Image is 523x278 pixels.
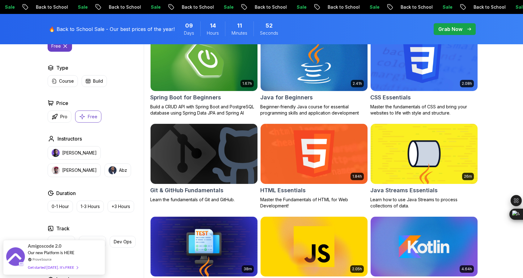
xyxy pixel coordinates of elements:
span: Hours [207,30,219,36]
button: free [48,41,72,52]
h2: Instructors [57,135,82,142]
img: instructor img [52,166,60,174]
img: Git & GitHub Fundamentals card [151,124,257,184]
button: Course [48,75,78,87]
h2: Java Streams Essentials [370,186,438,195]
a: CSS Essentials card2.08hCSS EssentialsMaster the fundamentals of CSS and bring your websites to l... [370,31,478,116]
img: Kotlin for Beginners card [371,217,478,277]
button: Back End [79,236,106,248]
a: Java for Beginners card2.41hJava for BeginnersBeginner-friendly Java course for essential program... [260,31,368,116]
a: Spring Boot for Beginners card1.67hNEWSpring Boot for BeginnersBuild a CRUD API with Spring Boot ... [150,31,258,116]
a: HTML Essentials card1.84hHTML EssentialsMaster the Fundamentals of HTML for Web Development! [260,124,368,209]
img: HTML Essentials card [261,124,368,184]
p: Grab Now [438,25,462,33]
p: Pro [60,114,67,120]
p: Build a CRUD API with Spring Boot and PostgreSQL database using Spring Data JPA and Spring AI [150,104,258,116]
p: Front End [52,239,71,245]
button: Front End [48,236,75,248]
button: 1-3 Hours [77,201,104,212]
a: Git & GitHub Fundamentals cardGit & GitHub FundamentalsLearn the fundamentals of Git and GitHub. [150,124,258,203]
button: instructor img[PERSON_NAME] [48,163,101,177]
img: CSS Essentials card [371,31,478,91]
p: Sale [142,4,162,10]
p: Back to School [100,4,142,10]
p: 2.41h [353,81,362,86]
p: [PERSON_NAME] [62,167,97,173]
p: 1.67h [242,81,252,86]
img: Java for Beginners card [258,29,370,92]
h2: Price [56,99,68,107]
button: Free [75,111,101,123]
button: 0-1 Hour [48,201,73,212]
p: 38m [244,267,252,271]
img: instructor img [108,166,117,174]
p: [PERSON_NAME] [62,150,97,156]
p: Sale [288,4,308,10]
span: 11 Minutes [237,21,242,30]
button: Dev Ops [110,236,136,248]
p: Back to School [465,4,507,10]
h2: Git & GitHub Fundamentals [150,186,223,195]
span: 14 Hours [210,21,216,30]
img: instructor img [52,149,60,157]
p: 26m [464,174,472,179]
p: Beginner-friendly Java course for essential programming skills and application development [260,104,368,116]
p: Learn how to use Java Streams to process collections of data. [370,197,478,209]
p: Back to School [28,4,70,10]
p: Master the Fundamentals of HTML for Web Development! [260,197,368,209]
p: Back to School [246,4,288,10]
span: Amigoscode 2.0 [28,242,62,250]
p: Back to School [173,4,215,10]
h2: Spring Boot for Beginners [150,93,221,102]
p: 1-3 Hours [81,203,100,210]
p: 2.08h [462,81,472,86]
p: Sale [434,4,454,10]
span: 52 Seconds [266,21,273,30]
p: free [51,43,61,49]
p: Master the fundamentals of CSS and bring your websites to life with style and structure. [370,104,478,116]
p: Back to School [392,4,434,10]
h2: Java for Beginners [260,93,313,102]
span: 9 Days [185,21,193,30]
p: Free [88,114,97,120]
p: 4.64h [461,267,472,271]
span: Days [184,30,194,36]
p: Back to School [319,4,361,10]
button: Build [82,75,107,87]
p: Build [93,78,103,84]
a: Java Streams Essentials card26mJava Streams EssentialsLearn how to use Java Streams to process co... [370,124,478,209]
p: Abz [119,167,127,173]
p: Sale [215,4,235,10]
img: Java Unit Testing Essentials card [151,217,257,277]
p: Back End [83,239,102,245]
h2: HTML Essentials [260,186,306,195]
img: Java Streams Essentials card [371,124,478,184]
img: Spring Boot for Beginners card [151,31,257,91]
button: instructor imgAbz [104,163,131,177]
h2: Type [56,64,68,72]
p: +3 Hours [112,203,130,210]
img: provesource social proof notification image [6,247,25,267]
p: Sale [70,4,89,10]
button: +3 Hours [108,201,134,212]
button: instructor img[PERSON_NAME] [48,146,101,160]
div: Get started [DATE]. It's FREE [28,264,78,271]
span: Minutes [232,30,247,36]
h2: CSS Essentials [370,93,411,102]
span: Seconds [260,30,278,36]
p: 🔥 Back to School Sale - Our best prices of the year! [49,25,175,33]
p: Learn the fundamentals of Git and GitHub. [150,197,258,203]
p: Course [59,78,74,84]
span: Our new Platform is HERE [28,250,74,255]
p: 2.05h [352,267,362,271]
p: Sale [361,4,381,10]
p: 0-1 Hour [52,203,69,210]
p: 1.84h [352,174,362,179]
p: Dev Ops [114,239,132,245]
a: ProveSource [32,257,52,262]
img: Javascript for Beginners card [261,217,368,277]
button: Pro [48,111,71,123]
h2: Track [56,225,70,232]
h2: Duration [56,189,76,197]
